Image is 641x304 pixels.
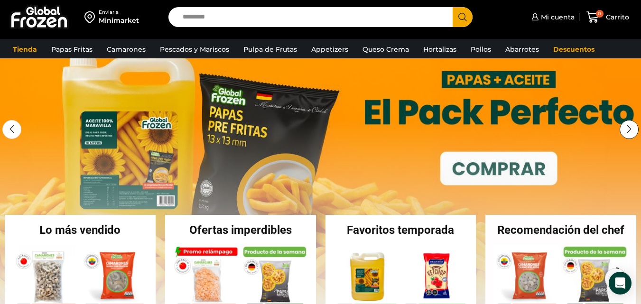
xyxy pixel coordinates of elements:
[418,40,461,58] a: Hortalizas
[99,9,139,16] div: Enviar a
[485,224,636,236] h2: Recomendación del chef
[102,40,150,58] a: Camarones
[307,40,353,58] a: Appetizers
[5,224,156,236] h2: Lo más vendido
[453,7,473,27] button: Search button
[596,10,604,18] span: 0
[8,40,42,58] a: Tienda
[501,40,544,58] a: Abarrotes
[99,16,139,25] div: Minimarket
[165,224,316,236] h2: Ofertas imperdibles
[529,8,575,27] a: Mi cuenta
[325,224,476,236] h2: Favoritos temporada
[604,12,629,22] span: Carrito
[609,272,632,295] div: Open Intercom Messenger
[539,12,575,22] span: Mi cuenta
[358,40,414,58] a: Queso Crema
[155,40,234,58] a: Pescados y Mariscos
[2,120,21,139] div: Previous slide
[620,120,639,139] div: Next slide
[239,40,302,58] a: Pulpa de Frutas
[466,40,496,58] a: Pollos
[46,40,97,58] a: Papas Fritas
[548,40,599,58] a: Descuentos
[84,9,99,25] img: address-field-icon.svg
[584,6,632,28] a: 0 Carrito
